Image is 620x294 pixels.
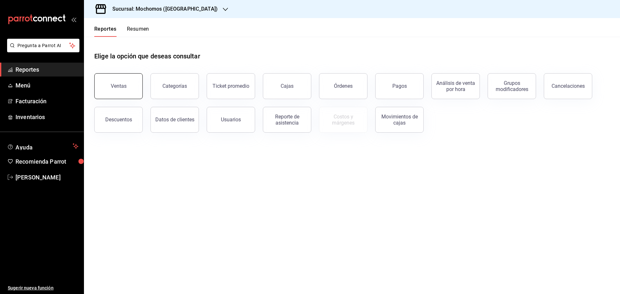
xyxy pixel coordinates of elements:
[281,82,294,90] div: Cajas
[15,173,78,182] span: [PERSON_NAME]
[15,81,78,90] span: Menú
[94,73,143,99] button: Ventas
[334,83,353,89] div: Órdenes
[71,17,76,22] button: open_drawer_menu
[207,73,255,99] button: Ticket promedio
[323,114,363,126] div: Costos y márgenes
[15,65,78,74] span: Reportes
[155,117,194,123] div: Datos de clientes
[94,26,149,37] div: navigation tabs
[263,107,311,133] button: Reporte de asistencia
[392,83,407,89] div: Pagos
[212,83,249,89] div: Ticket promedio
[431,73,480,99] button: Análisis de venta por hora
[267,114,307,126] div: Reporte de asistencia
[488,73,536,99] button: Grupos modificadores
[162,83,187,89] div: Categorías
[375,73,424,99] button: Pagos
[127,26,149,37] button: Resumen
[105,117,132,123] div: Descuentos
[15,97,78,106] span: Facturación
[111,83,127,89] div: Ventas
[8,285,78,291] span: Sugerir nueva función
[552,83,585,89] div: Cancelaciones
[15,142,70,150] span: Ayuda
[207,107,255,133] button: Usuarios
[375,107,424,133] button: Movimientos de cajas
[5,47,79,54] a: Pregunta a Parrot AI
[150,107,199,133] button: Datos de clientes
[17,42,69,49] span: Pregunta a Parrot AI
[94,107,143,133] button: Descuentos
[319,107,367,133] button: Contrata inventarios para ver este reporte
[492,80,532,92] div: Grupos modificadores
[544,73,592,99] button: Cancelaciones
[263,73,311,99] a: Cajas
[221,117,241,123] div: Usuarios
[107,5,218,13] h3: Sucursal: Mochomos ([GEOGRAPHIC_DATA])
[7,39,79,52] button: Pregunta a Parrot AI
[94,26,117,37] button: Reportes
[379,114,419,126] div: Movimientos de cajas
[15,113,78,121] span: Inventarios
[150,73,199,99] button: Categorías
[436,80,476,92] div: Análisis de venta por hora
[319,73,367,99] button: Órdenes
[94,51,200,61] h1: Elige la opción que deseas consultar
[15,157,78,166] span: Recomienda Parrot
